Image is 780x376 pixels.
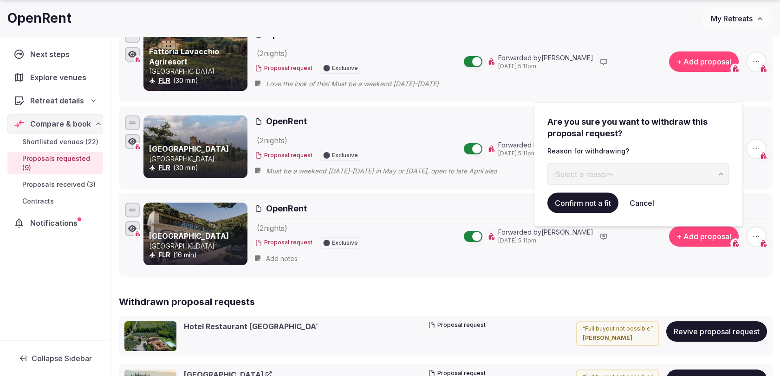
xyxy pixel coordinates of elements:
div: (30 min) [149,76,246,85]
button: FLR [158,163,170,172]
span: Proposals received (3) [22,180,96,189]
button: Proposal request [428,321,486,329]
a: [GEOGRAPHIC_DATA] [149,231,229,241]
span: Explore venues [30,72,90,83]
button: Proposal request [255,239,312,247]
span: Exclusive [332,240,358,246]
span: Forwarded by [PERSON_NAME] [498,228,593,237]
a: Shortlisted venues (22) [7,135,103,148]
span: My Retreats [711,14,753,23]
span: Retreat details [30,95,84,106]
div: (16 min) [149,250,246,260]
span: ( 2 night s ) [257,223,287,233]
a: Proposals requested (9) [7,152,103,174]
button: FLR [158,250,170,260]
span: Compare & book [30,118,91,129]
button: + Add proposal [669,226,739,247]
span: Forwarded by [PERSON_NAME] [498,53,593,63]
a: Fattoria Lavacchio Agriresort [149,47,219,66]
a: Explore venues [7,68,103,87]
button: My Retreats [702,7,773,30]
button: Proposal request [255,152,312,159]
a: Next steps [7,45,103,64]
span: [DATE] 5:11pm [498,237,593,245]
img: Hotel Restaurant Casolare Le Terre Rosse cover photo [124,321,176,351]
p: [GEOGRAPHIC_DATA] [149,154,246,164]
span: Love the look of this! Must be a weekend [DATE]-[DATE] [266,79,457,89]
button: Collapse Sidebar [7,348,103,369]
span: Must be a weekend [DATE]-[DATE] in May or [DATE], open to late April also [266,166,515,176]
a: Notifications [7,213,103,233]
a: [GEOGRAPHIC_DATA] [149,144,229,153]
span: ( 2 night s ) [257,49,287,58]
p: Reason for withdrawing? [547,147,729,156]
a: FLR [158,164,170,172]
span: Add notes [266,254,298,263]
div: (30 min) [149,163,246,172]
a: Contracts [7,195,103,208]
span: Exclusive [332,153,358,158]
button: Cancel [622,193,662,213]
button: Proposal request [255,64,312,72]
span: -Select a reason- [552,169,614,179]
button: Revive proposal request [666,321,767,342]
a: FLR [158,251,170,259]
span: Next steps [30,49,73,60]
span: ( 2 night s ) [257,136,287,145]
p: “ Full buyout not possible ” [583,325,653,333]
p: [GEOGRAPHIC_DATA] [149,67,246,76]
h1: OpenRent [7,9,71,27]
button: + Add proposal [669,51,739,72]
span: Proposals requested (9) [22,154,99,172]
span: Forwarded by [PERSON_NAME] [498,140,593,150]
span: OpenRent [266,203,307,214]
a: Proposals received (3) [7,178,103,191]
button: FLR [158,76,170,85]
p: [GEOGRAPHIC_DATA] [149,242,246,251]
span: Contracts [22,197,54,206]
span: [DATE] 5:11pm [498,63,593,70]
span: [DATE] 5:11pm [498,150,593,158]
span: Shortlisted venues (22) [22,137,98,147]
span: Exclusive [332,65,358,71]
a: FLR [158,76,170,84]
span: Collapse Sidebar [32,354,92,363]
span: Notifications [30,217,81,229]
h3: Are you sure you want to withdraw this proposal request? [547,116,729,139]
h2: Withdrawn proposal requests [119,295,773,308]
cite: [PERSON_NAME] [583,334,653,342]
button: Confirm not a fit [547,193,618,213]
span: OpenRent [266,115,307,127]
a: Hotel Restaurant [GEOGRAPHIC_DATA] [GEOGRAPHIC_DATA][PERSON_NAME] [184,321,482,331]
